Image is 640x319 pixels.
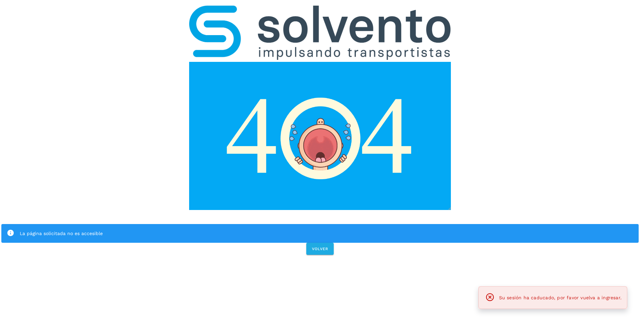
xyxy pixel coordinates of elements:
[499,295,622,300] span: Su sesión ha caducado, por favor vuelva a ingresar.
[189,62,451,210] img: Page Not Found
[312,246,328,251] span: VOLVER
[189,5,451,60] img: logo
[20,229,633,237] div: La página solicitada no es accesible
[306,243,334,255] button: VOLVER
